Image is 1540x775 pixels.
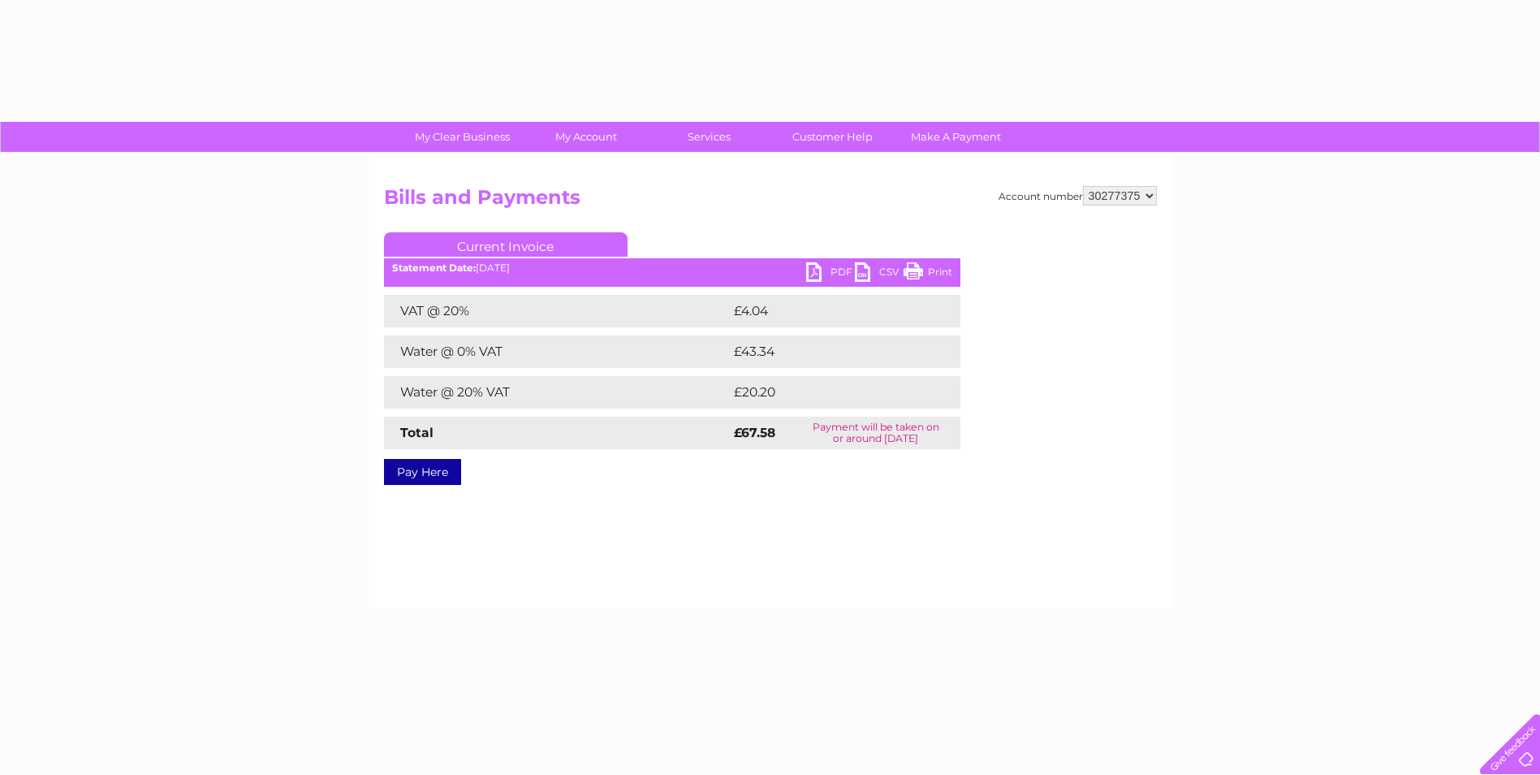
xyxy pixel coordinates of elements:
[806,262,855,286] a: PDF
[766,122,899,152] a: Customer Help
[730,376,928,409] td: £20.20
[642,122,776,152] a: Services
[730,336,927,368] td: £43.34
[904,262,952,286] a: Print
[999,186,1157,206] div: Account number
[889,122,1023,152] a: Make A Payment
[384,336,730,368] td: Water @ 0% VAT
[384,232,628,257] a: Current Invoice
[392,262,476,274] b: Statement Date:
[855,262,904,286] a: CSV
[395,122,529,152] a: My Clear Business
[519,122,653,152] a: My Account
[384,186,1157,217] h2: Bills and Payments
[384,459,461,485] a: Pay Here
[730,295,923,327] td: £4.04
[384,376,730,409] td: Water @ 20% VAT
[400,425,434,440] strong: Total
[384,295,730,327] td: VAT @ 20%
[384,262,960,274] div: [DATE]
[734,425,775,440] strong: £67.58
[792,417,960,449] td: Payment will be taken on or around [DATE]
